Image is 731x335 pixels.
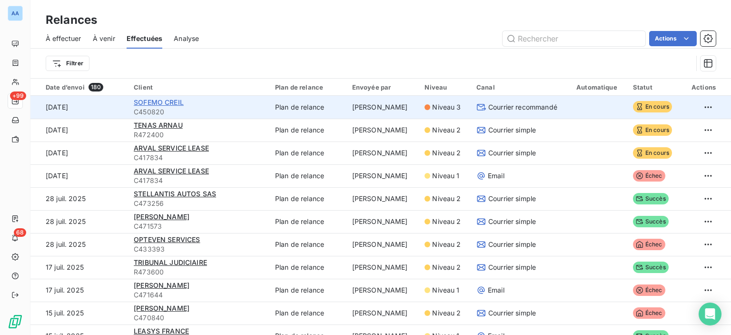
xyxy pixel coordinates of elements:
[134,258,207,266] span: TRIBUNAL JUDICIAIRE
[269,96,346,119] td: Plan de relance
[432,171,459,181] span: Niveau 1
[432,285,459,295] span: Niveau 1
[488,194,536,203] span: Courrier simple
[30,279,128,302] td: 17 juil. 2025
[134,213,189,221] span: [PERSON_NAME]
[346,187,419,210] td: [PERSON_NAME]
[432,217,461,226] span: Niveau 2
[14,228,26,237] span: 68
[93,34,115,43] span: À venir
[134,130,264,140] span: R472400
[633,307,665,319] span: Échec
[30,119,128,142] td: [DATE]
[488,308,536,318] span: Courrier simple
[269,256,346,279] td: Plan de relance
[633,170,665,182] span: Échec
[134,144,209,152] span: ARVAL SERVICE LEASE
[346,302,419,325] td: [PERSON_NAME]
[346,142,419,164] td: [PERSON_NAME]
[503,31,645,46] input: Rechercher
[488,217,536,226] span: Courrier simple
[30,233,128,256] td: 28 juil. 2025
[432,194,461,203] span: Niveau 2
[488,125,536,135] span: Courrier simple
[134,176,264,185] span: C417834
[699,303,721,325] div: Open Intercom Messenger
[30,302,128,325] td: 15 juil. 2025
[476,83,565,91] div: Canal
[134,281,189,289] span: [PERSON_NAME]
[432,148,461,158] span: Niveau 2
[346,233,419,256] td: [PERSON_NAME]
[134,98,184,106] span: SOFEMO CREIL
[10,91,26,100] span: +99
[488,102,557,112] span: Courrier recommandé
[432,102,461,112] span: Niveau 3
[488,171,504,181] span: Email
[346,279,419,302] td: [PERSON_NAME]
[30,256,128,279] td: 17 juil. 2025
[432,263,461,272] span: Niveau 2
[633,262,669,273] span: Succès
[134,153,264,162] span: C417834
[134,267,264,277] span: R473600
[488,285,504,295] span: Email
[46,11,97,29] h3: Relances
[134,190,216,198] span: STELLANTIS AUTOS SAS
[649,31,697,46] button: Actions
[633,101,672,112] span: En cours
[134,167,209,175] span: ARVAL SERVICE LEASE
[30,164,128,187] td: [DATE]
[134,199,264,208] span: C473256
[46,34,81,43] span: À effectuer
[346,256,419,279] td: [PERSON_NAME]
[30,96,128,119] td: [DATE]
[134,83,153,91] span: Client
[633,124,672,136] span: En cours
[134,290,264,300] span: C471644
[425,83,465,91] div: Niveau
[127,34,163,43] span: Effectuées
[269,233,346,256] td: Plan de relance
[269,279,346,302] td: Plan de relance
[46,56,89,71] button: Filtrer
[488,240,536,249] span: Courrier simple
[269,187,346,210] td: Plan de relance
[134,304,189,312] span: [PERSON_NAME]
[432,308,461,318] span: Niveau 2
[633,284,665,296] span: Échec
[30,187,128,210] td: 28 juil. 2025
[134,235,200,244] span: OPTEVEN SERVICES
[346,164,419,187] td: [PERSON_NAME]
[8,314,23,329] img: Logo LeanPay
[633,216,669,227] span: Succès
[488,263,536,272] span: Courrier simple
[30,210,128,233] td: 28 juil. 2025
[633,239,665,250] span: Échec
[688,83,716,91] div: Actions
[134,107,264,117] span: C450820
[30,142,128,164] td: [DATE]
[134,313,264,323] span: C470840
[269,164,346,187] td: Plan de relance
[633,83,676,91] div: Statut
[488,148,536,158] span: Courrier simple
[134,121,183,129] span: TENAS ARNAU
[633,193,669,204] span: Succès
[576,83,622,91] div: Automatique
[269,142,346,164] td: Plan de relance
[174,34,199,43] span: Analyse
[8,6,23,21] div: AA
[346,119,419,142] td: [PERSON_NAME]
[269,119,346,142] td: Plan de relance
[633,147,672,159] span: En cours
[134,222,264,231] span: C471573
[352,83,414,91] div: Envoyée par
[432,125,461,135] span: Niveau 2
[269,302,346,325] td: Plan de relance
[269,210,346,233] td: Plan de relance
[432,240,461,249] span: Niveau 2
[46,83,122,91] div: Date d’envoi
[89,83,103,91] span: 180
[346,210,419,233] td: [PERSON_NAME]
